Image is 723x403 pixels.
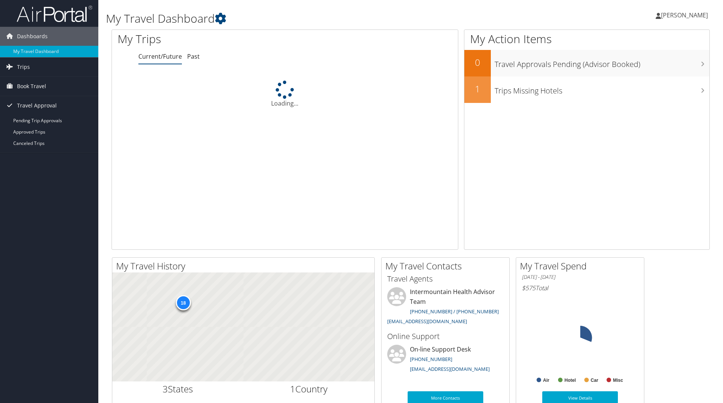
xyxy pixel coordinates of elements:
h2: States [118,383,238,395]
span: Trips [17,58,30,76]
h2: 0 [464,56,491,69]
text: Misc [613,378,623,383]
span: $575 [522,284,535,292]
div: 18 [175,295,191,310]
span: Book Travel [17,77,46,96]
h2: My Travel Spend [520,260,644,272]
text: Air [543,378,549,383]
span: [PERSON_NAME] [661,11,708,19]
span: 1 [290,383,295,395]
h2: 1 [464,82,491,95]
text: Hotel [565,378,576,383]
h3: Travel Agents [387,274,504,284]
a: Current/Future [138,52,182,61]
h1: My Action Items [464,31,709,47]
h6: Total [522,284,638,292]
img: airportal-logo.png [17,5,92,23]
a: [PHONE_NUMBER] / [PHONE_NUMBER] [410,308,499,315]
h3: Travel Approvals Pending (Advisor Booked) [495,55,709,70]
a: [PERSON_NAME] [656,4,715,26]
h2: Country [249,383,369,395]
h6: [DATE] - [DATE] [522,274,638,281]
h3: Trips Missing Hotels [495,82,709,96]
span: Travel Approval [17,96,57,115]
span: 3 [163,383,168,395]
a: 0Travel Approvals Pending (Advisor Booked) [464,50,709,76]
h1: My Trips [118,31,308,47]
li: Intermountain Health Advisor Team [383,287,507,328]
span: Dashboards [17,27,48,46]
text: Car [591,378,598,383]
a: [PHONE_NUMBER] [410,356,452,363]
a: [EMAIL_ADDRESS][DOMAIN_NAME] [387,318,467,325]
a: Past [187,52,200,61]
div: Loading... [112,81,458,108]
a: 1Trips Missing Hotels [464,76,709,103]
li: On-line Support Desk [383,345,507,376]
h3: Online Support [387,331,504,342]
h1: My Travel Dashboard [106,11,512,26]
a: [EMAIL_ADDRESS][DOMAIN_NAME] [410,366,490,372]
h2: My Travel Contacts [385,260,509,272]
h2: My Travel History [116,260,374,272]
